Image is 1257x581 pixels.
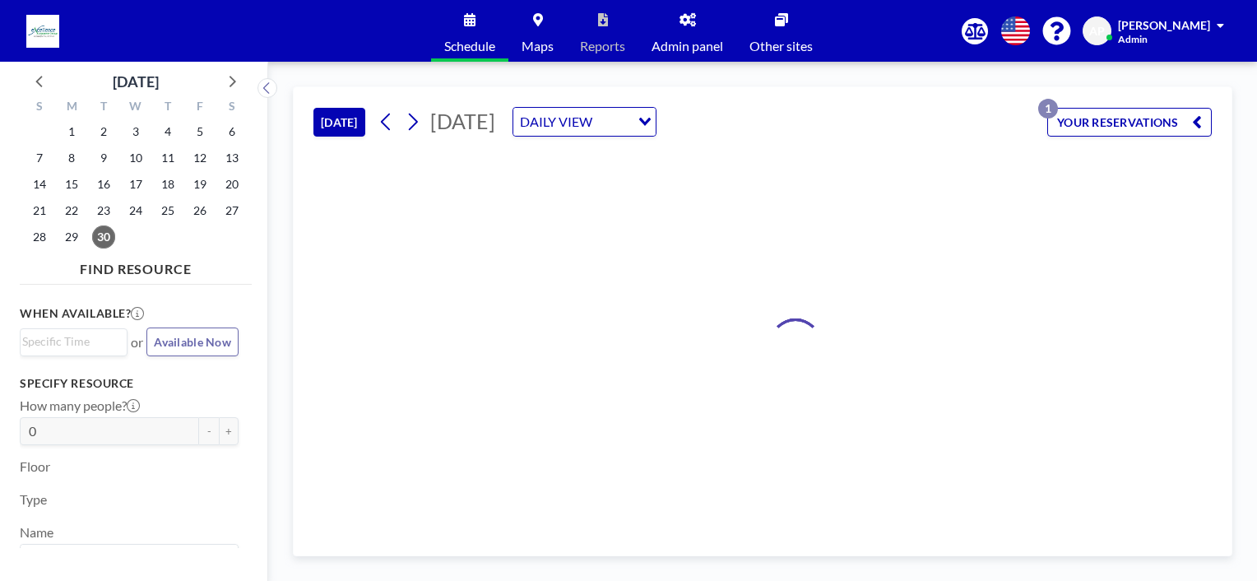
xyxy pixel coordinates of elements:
[120,97,152,119] div: W
[219,417,239,445] button: +
[444,40,495,53] span: Schedule
[124,120,147,143] span: Wednesday, September 3, 2025
[220,120,244,143] span: Saturday, September 6, 2025
[597,111,628,132] input: Search for option
[20,254,252,277] h4: FIND RESOURCE
[92,146,115,170] span: Tuesday, September 9, 2025
[220,199,244,222] span: Saturday, September 27, 2025
[88,97,120,119] div: T
[146,328,239,356] button: Available Now
[124,199,147,222] span: Wednesday, September 24, 2025
[188,173,211,196] span: Friday, September 19, 2025
[20,397,140,414] label: How many people?
[92,173,115,196] span: Tuesday, September 16, 2025
[216,97,248,119] div: S
[188,120,211,143] span: Friday, September 5, 2025
[580,40,625,53] span: Reports
[20,458,50,475] label: Floor
[21,545,238,573] div: Search for option
[92,199,115,222] span: Tuesday, September 23, 2025
[20,491,47,508] label: Type
[156,146,179,170] span: Thursday, September 11, 2025
[156,173,179,196] span: Thursday, September 18, 2025
[60,120,83,143] span: Monday, September 1, 2025
[188,146,211,170] span: Friday, September 12, 2025
[56,97,88,119] div: M
[1047,108,1212,137] button: YOUR RESERVATIONS1
[131,334,143,351] span: or
[156,199,179,222] span: Thursday, September 25, 2025
[92,120,115,143] span: Tuesday, September 2, 2025
[92,225,115,249] span: Tuesday, September 30, 2025
[154,335,231,349] span: Available Now
[220,146,244,170] span: Saturday, September 13, 2025
[156,120,179,143] span: Thursday, September 4, 2025
[652,40,723,53] span: Admin panel
[188,199,211,222] span: Friday, September 26, 2025
[28,225,51,249] span: Sunday, September 28, 2025
[22,332,118,351] input: Search for option
[22,548,229,569] input: Search for option
[113,70,159,93] div: [DATE]
[513,108,656,136] div: Search for option
[124,173,147,196] span: Wednesday, September 17, 2025
[60,146,83,170] span: Monday, September 8, 2025
[21,329,127,354] div: Search for option
[151,97,183,119] div: T
[313,108,365,137] button: [DATE]
[1089,24,1105,39] span: AP
[220,173,244,196] span: Saturday, September 20, 2025
[522,40,554,53] span: Maps
[1118,18,1210,32] span: [PERSON_NAME]
[28,199,51,222] span: Sunday, September 21, 2025
[28,173,51,196] span: Sunday, September 14, 2025
[20,524,53,541] label: Name
[26,15,59,48] img: organization-logo
[124,146,147,170] span: Wednesday, September 10, 2025
[1118,33,1148,45] span: Admin
[60,225,83,249] span: Monday, September 29, 2025
[24,97,56,119] div: S
[60,199,83,222] span: Monday, September 22, 2025
[749,40,813,53] span: Other sites
[1038,99,1058,119] p: 1
[20,376,239,391] h3: Specify resource
[430,109,495,133] span: [DATE]
[517,111,596,132] span: DAILY VIEW
[199,417,219,445] button: -
[60,173,83,196] span: Monday, September 15, 2025
[183,97,216,119] div: F
[28,146,51,170] span: Sunday, September 7, 2025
